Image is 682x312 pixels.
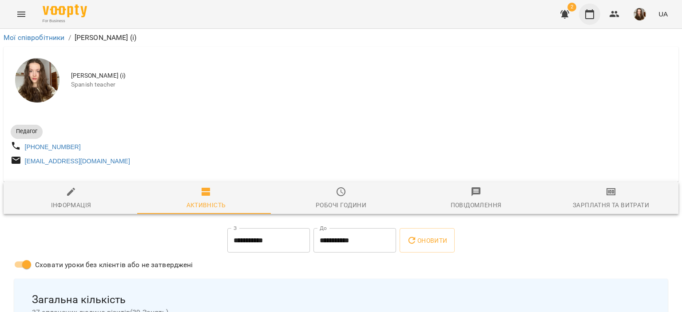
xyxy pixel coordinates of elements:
[4,33,65,42] a: Мої співробітники
[35,260,193,270] span: Сховати уроки без клієнтів або не затверджені
[634,8,646,20] img: f828951e34a2a7ae30fa923eeeaf7e77.jpg
[43,4,87,17] img: Voopty Logo
[400,228,454,253] button: Оновити
[407,235,447,246] span: Оновити
[43,18,87,24] span: For Business
[186,200,226,210] div: Активність
[11,127,43,135] span: Педагог
[316,200,366,210] div: Робочі години
[567,3,576,12] span: 2
[15,58,59,103] img: Гайдукевич Анна (і)
[658,9,668,19] span: UA
[75,32,137,43] p: [PERSON_NAME] (і)
[71,71,671,80] span: [PERSON_NAME] (і)
[655,6,671,22] button: UA
[573,200,649,210] div: Зарплатня та Витрати
[51,200,91,210] div: Інформація
[11,4,32,25] button: Menu
[71,80,671,89] span: Spanish teacher
[32,293,650,307] span: Загальна кількість
[68,32,71,43] li: /
[25,158,130,165] a: [EMAIL_ADDRESS][DOMAIN_NAME]
[4,32,678,43] nav: breadcrumb
[451,200,502,210] div: Повідомлення
[25,143,81,150] a: [PHONE_NUMBER]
